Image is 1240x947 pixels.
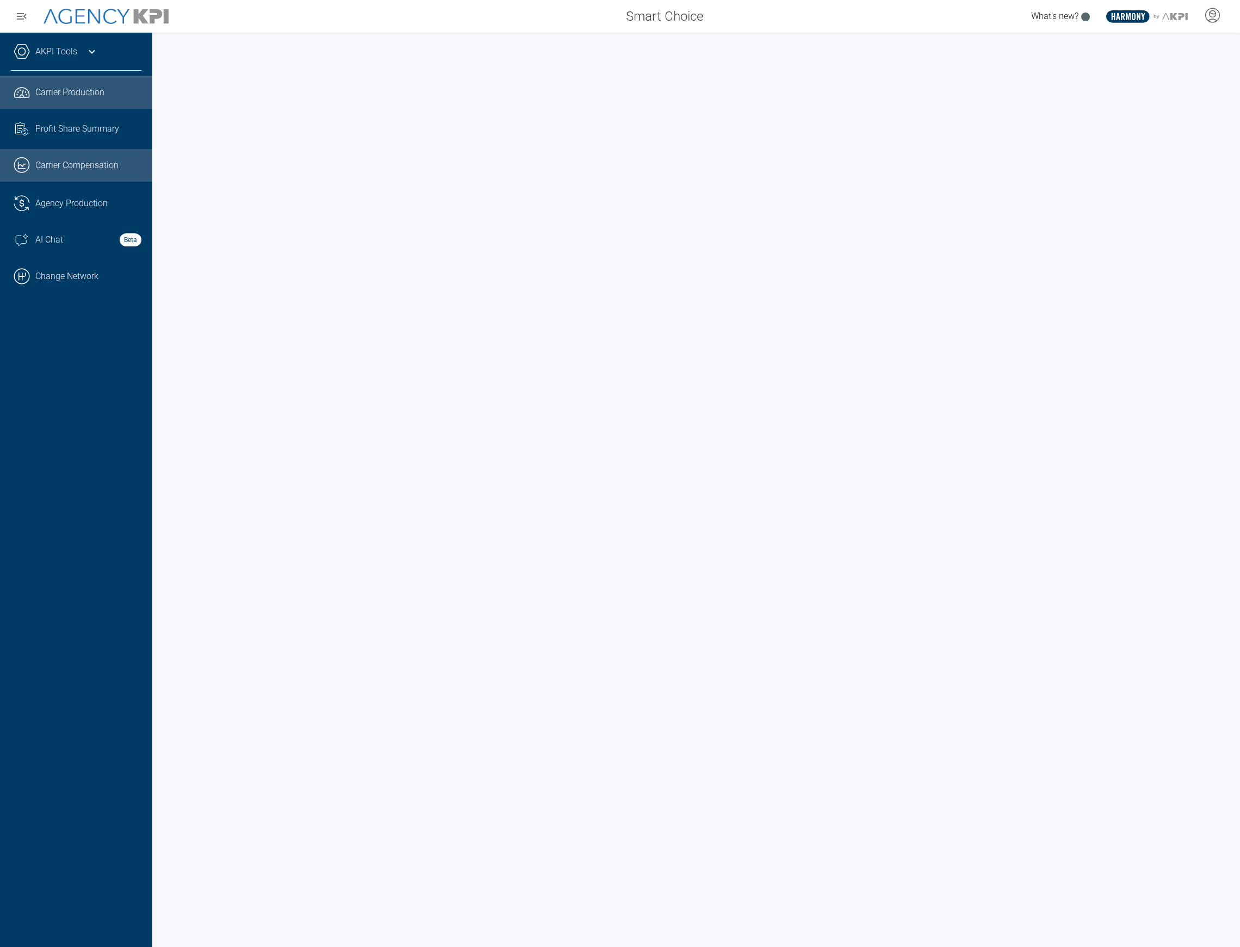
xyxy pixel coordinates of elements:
img: AgencyKPI [44,9,169,24]
span: Profit Share Summary [35,122,119,135]
span: What's new? [1031,11,1078,21]
a: AKPI Tools [35,45,77,58]
span: Smart Choice [626,7,703,26]
span: AI Chat [35,233,63,246]
span: Carrier Production [35,86,104,99]
span: Agency Production [35,197,108,210]
strong: Beta [120,233,141,246]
